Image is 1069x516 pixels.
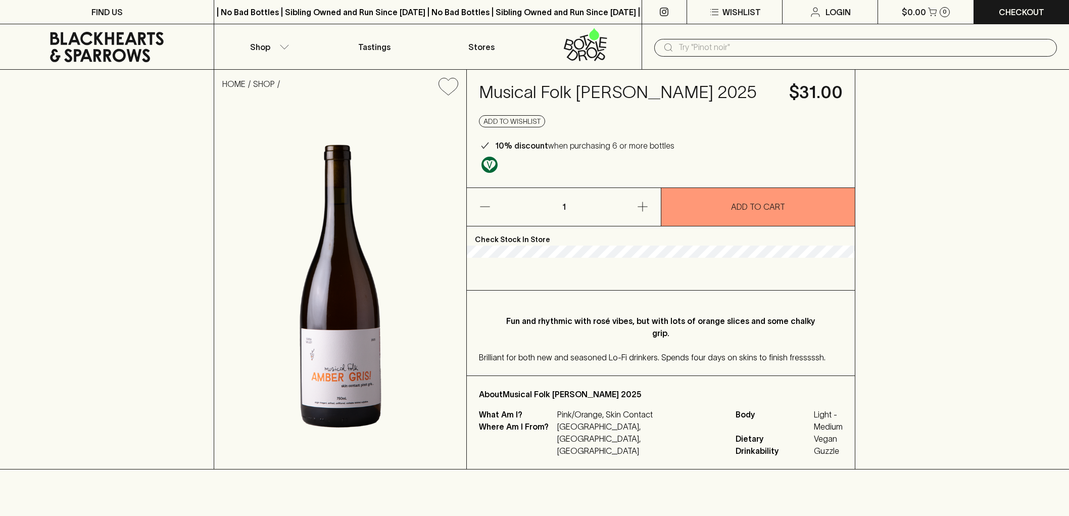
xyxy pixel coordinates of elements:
a: SHOP [253,79,275,88]
p: Fun and rhythmic with rosé vibes, but with lots of orange slices and some chalky grip. [499,315,822,339]
span: Dietary [736,433,811,445]
img: 41694.png [214,104,466,469]
p: Checkout [999,6,1044,18]
a: HOME [222,79,246,88]
input: Try "Pinot noir" [678,39,1049,56]
h4: Musical Folk [PERSON_NAME] 2025 [479,82,777,103]
p: when purchasing 6 or more bottles [495,139,674,152]
p: Where Am I From? [479,420,555,457]
p: $0.00 [902,6,926,18]
span: Guzzle [814,445,843,457]
p: Stores [468,41,495,53]
p: Tastings [358,41,391,53]
p: ADD TO CART [731,201,785,213]
span: Vegan [814,433,843,445]
p: Pink/Orange, Skin Contact [557,408,723,420]
b: 10% discount [495,141,548,150]
a: Tastings [321,24,428,69]
p: 1 [552,188,576,226]
p: Shop [250,41,270,53]
a: Made without the use of any animal products. [479,154,500,175]
p: What Am I? [479,408,555,420]
img: Vegan [481,157,498,173]
button: ADD TO CART [661,188,855,226]
button: Add to wishlist [434,74,462,100]
a: Stores [428,24,534,69]
span: Body [736,408,811,433]
p: About Musical Folk [PERSON_NAME] 2025 [479,388,843,400]
button: Shop [214,24,321,69]
h4: $31.00 [789,82,843,103]
p: 0 [943,9,947,15]
button: Add to wishlist [479,115,545,127]
p: Wishlist [722,6,761,18]
span: Drinkability [736,445,811,457]
p: FIND US [91,6,123,18]
p: [GEOGRAPHIC_DATA], [GEOGRAPHIC_DATA], [GEOGRAPHIC_DATA] [557,420,723,457]
span: Brilliant for both new and seasoned Lo-Fi drinkers. Spends four days on skins to finish fresssssh. [479,353,825,362]
span: Light - Medium [814,408,843,433]
p: Check Stock In Store [467,226,855,246]
p: Login [825,6,851,18]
